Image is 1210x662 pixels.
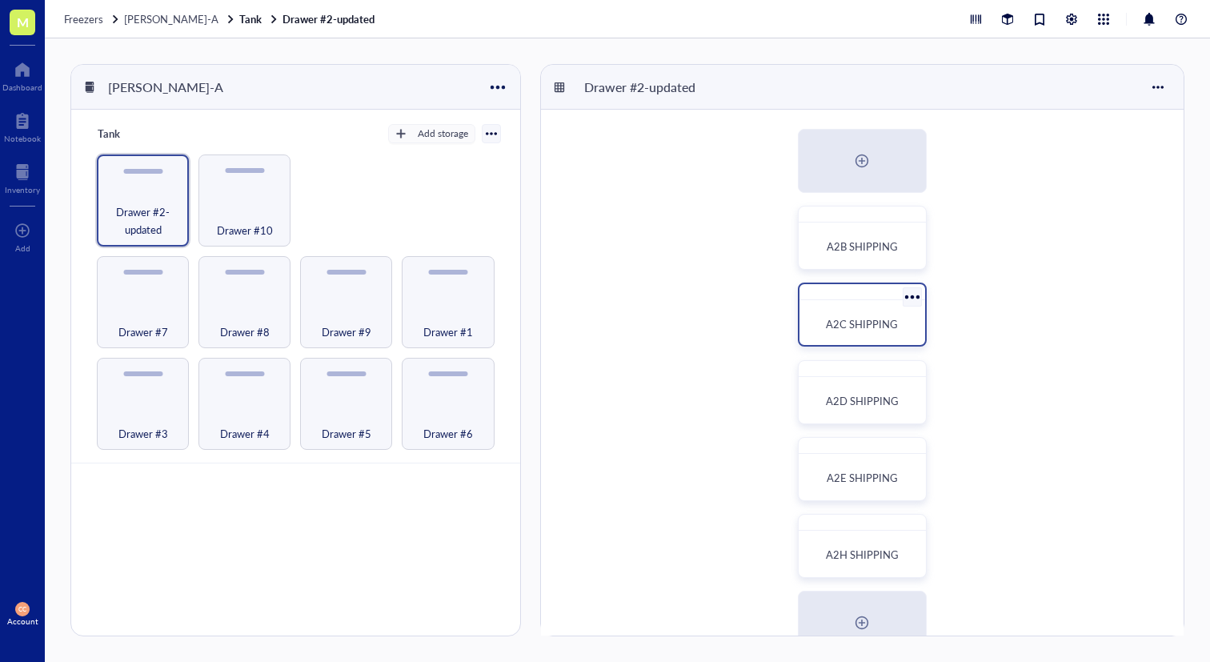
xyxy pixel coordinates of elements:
[322,323,371,341] span: Drawer #9
[827,239,898,254] span: A2B SHIPPING
[220,425,270,443] span: Drawer #4
[124,12,236,26] a: [PERSON_NAME]-A
[118,425,168,443] span: Drawer #3
[577,74,703,101] div: Drawer #2-updated
[826,547,899,562] span: A2H SHIPPING
[7,616,38,626] div: Account
[17,12,29,32] span: M
[322,425,371,443] span: Drawer #5
[220,323,270,341] span: Drawer #8
[239,12,378,26] a: TankDrawer #2-updated
[15,243,30,253] div: Add
[826,393,899,408] span: A2D SHIPPING
[827,470,898,485] span: A2E SHIPPING
[423,323,473,341] span: Drawer #1
[5,185,40,195] div: Inventory
[2,82,42,92] div: Dashboard
[90,122,186,145] div: Tank
[101,74,230,101] div: [PERSON_NAME]-A
[826,316,898,331] span: A2C SHIPPING
[64,12,121,26] a: Freezers
[388,124,475,143] button: Add storage
[217,222,273,239] span: Drawer #10
[4,108,41,143] a: Notebook
[5,159,40,195] a: Inventory
[64,11,103,26] span: Freezers
[418,126,468,141] div: Add storage
[4,134,41,143] div: Notebook
[124,11,218,26] span: [PERSON_NAME]-A
[423,425,473,443] span: Drawer #6
[18,605,27,612] span: CC
[118,323,168,341] span: Drawer #7
[105,203,181,239] span: Drawer #2-updated
[2,57,42,92] a: Dashboard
